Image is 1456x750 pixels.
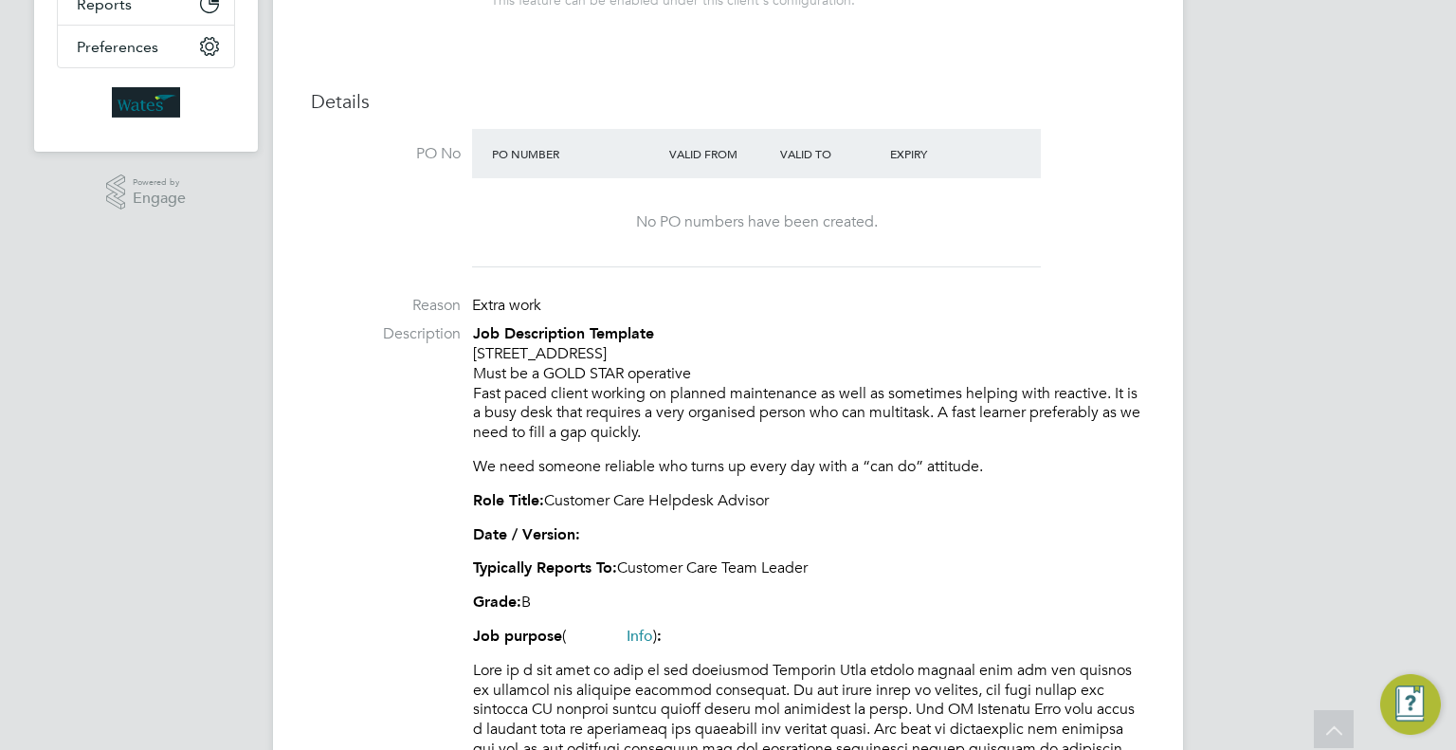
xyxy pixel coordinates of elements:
strong: Job purpose [473,627,562,645]
button: Preferences [58,26,234,67]
div: Valid From [664,137,775,171]
p: B [473,593,1145,613]
strong: Role Title: [473,491,544,509]
span: Powered by [133,174,186,191]
div: Expiry [885,137,996,171]
a: Go to home page [57,87,235,118]
h3: Details [311,89,1145,114]
div: PO Number [487,137,664,171]
strong: : [657,627,662,645]
a: Info [627,627,653,646]
span: Engage [133,191,186,207]
label: Description [311,324,461,344]
span: Extra work [472,296,541,315]
button: Engage Resource Center [1380,674,1441,735]
strong: Date / Version: [473,525,580,543]
p: Customer Care Team Leader [473,558,1145,578]
p: ( ) [473,627,1145,647]
div: No PO numbers have been created. [491,212,1022,232]
strong: Job Description Template [473,324,654,342]
img: wates-logo-retina.png [112,87,180,118]
strong: Typically Reports To: [473,558,617,576]
strong: Grade: [473,593,521,611]
label: PO No [311,144,461,164]
p: [STREET_ADDRESS] Must be a GOLD STAR operative Fast paced client working on planned maintenance a... [473,324,1145,443]
div: Valid To [775,137,886,171]
p: Customer Care Helpdesk Advisor [473,491,1145,511]
span: Preferences [77,38,158,56]
label: Reason [311,296,461,316]
a: Powered byEngage [106,174,187,210]
p: We need someone reliable who turns up every day with a “can do” attitude. [473,457,1145,477]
